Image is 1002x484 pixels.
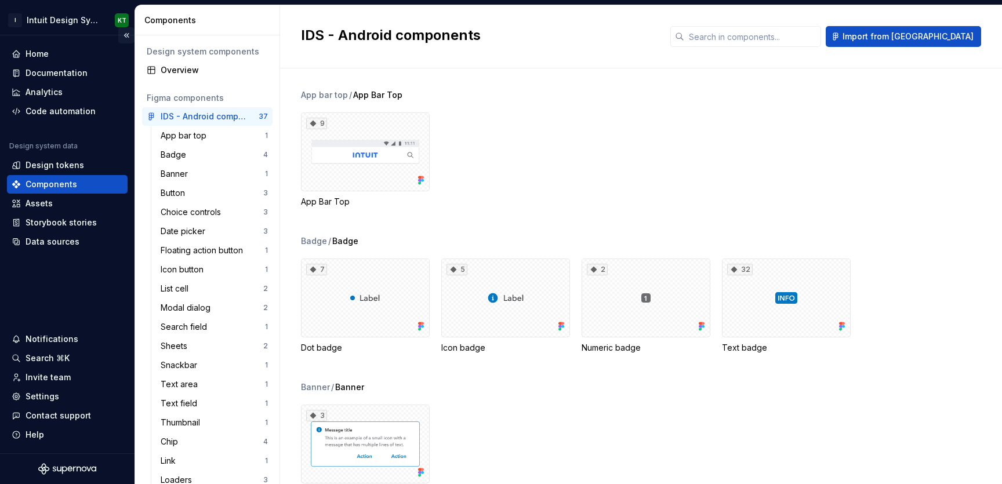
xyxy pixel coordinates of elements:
[156,299,273,317] a: Modal dialog2
[301,259,430,354] div: 7Dot badge
[263,150,268,159] div: 4
[306,264,327,275] div: 7
[144,14,275,26] div: Components
[7,156,128,174] a: Design tokens
[727,264,753,275] div: 32
[265,246,268,255] div: 1
[161,283,193,294] div: List cell
[7,45,128,63] a: Home
[7,330,128,348] button: Notifications
[156,318,273,336] a: Search field1
[161,264,208,275] div: Icon button
[301,89,348,101] div: App bar top
[161,436,183,447] div: Chip
[161,225,210,237] div: Date picker
[587,264,608,275] div: 2
[156,241,273,260] a: Floating action button1
[27,14,101,26] div: Intuit Design System
[306,118,327,129] div: 9
[7,387,128,406] a: Settings
[156,145,273,164] a: Badge4
[446,264,467,275] div: 5
[265,418,268,427] div: 1
[38,463,96,475] svg: Supernova Logo
[441,259,570,354] div: 5Icon badge
[156,356,273,374] a: Snackbar1
[161,245,248,256] div: Floating action button
[441,342,570,354] div: Icon badge
[353,89,402,101] span: App Bar Top
[161,398,202,409] div: Text field
[582,342,710,354] div: Numeric badge
[722,259,851,354] div: 32Text badge
[161,321,212,333] div: Search field
[328,235,331,247] span: /
[2,8,132,32] button: IIntuit Design SystemKT
[156,184,273,202] a: Button3
[161,379,202,390] div: Text area
[301,342,430,354] div: Dot badge
[722,342,851,354] div: Text badge
[161,149,191,161] div: Badge
[26,352,70,364] div: Search ⌘K
[7,349,128,367] button: Search ⌘K
[265,131,268,140] div: 1
[7,425,128,444] button: Help
[26,372,71,383] div: Invite team
[161,359,202,371] div: Snackbar
[7,213,128,232] a: Storybook stories
[7,175,128,194] a: Components
[335,381,364,393] span: Banner
[332,235,358,247] span: Badge
[26,391,59,402] div: Settings
[26,429,44,441] div: Help
[156,375,273,394] a: Text area1
[826,26,981,47] button: Import from [GEOGRAPHIC_DATA]
[156,394,273,413] a: Text field1
[263,437,268,446] div: 4
[26,410,91,421] div: Contact support
[265,361,268,370] div: 1
[161,340,192,352] div: Sheets
[118,16,126,25] div: KT
[263,303,268,312] div: 2
[156,126,273,145] a: App bar top1
[161,111,247,122] div: IDS - Android components
[156,432,273,451] a: Chip4
[156,203,273,221] a: Choice controls3
[26,236,79,248] div: Data sources
[26,105,96,117] div: Code automation
[147,46,268,57] div: Design system components
[331,381,334,393] span: /
[684,26,821,47] input: Search in components...
[7,368,128,387] a: Invite team
[156,452,273,470] a: Link1
[7,406,128,425] button: Contact support
[7,83,128,101] a: Analytics
[26,86,63,98] div: Analytics
[263,208,268,217] div: 3
[265,169,268,179] div: 1
[26,198,53,209] div: Assets
[156,413,273,432] a: Thumbnail1
[7,102,128,121] a: Code automation
[147,92,268,104] div: Figma components
[301,235,327,247] div: Badge
[156,279,273,298] a: List cell2
[349,89,352,101] span: /
[263,227,268,236] div: 3
[26,217,97,228] div: Storybook stories
[161,130,211,141] div: App bar top
[582,259,710,354] div: 2Numeric badge
[265,456,268,465] div: 1
[156,165,273,183] a: Banner1
[263,188,268,198] div: 3
[8,13,22,27] div: I
[7,64,128,82] a: Documentation
[156,337,273,355] a: Sheets2
[161,302,215,314] div: Modal dialog
[265,399,268,408] div: 1
[156,260,273,279] a: Icon button1
[265,380,268,389] div: 1
[7,194,128,213] a: Assets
